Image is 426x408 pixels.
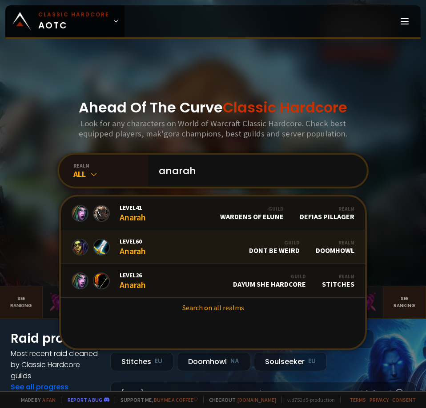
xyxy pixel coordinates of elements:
div: Realm [316,239,354,246]
div: Doomhowl [316,239,354,255]
div: Stitches [110,352,173,371]
div: Defias Pillager [300,205,354,221]
a: Report a bug [68,396,102,403]
h4: Most recent raid cleaned by Classic Hardcore guilds [11,348,100,381]
a: Level60AnarahGuildDont Be WeirdRealmDoomhowl [61,230,365,264]
a: Level41AnarahGuildWardens of EluneRealmDefias Pillager [61,196,365,230]
a: [DOMAIN_NAME] [237,396,276,403]
a: Seeranking [383,286,426,318]
div: Guild [249,239,300,246]
a: [DATE]zgpetri on godDefias Pillager8 /90 [110,382,415,405]
small: NA [230,357,239,366]
span: AOTC [38,11,109,32]
span: v. d752d5 - production [281,396,335,403]
small: Classic Hardcore [38,11,109,19]
span: Support me, [115,396,198,403]
span: Classic Hardcore [223,97,347,117]
div: Dont Be Weird [249,239,300,255]
div: Realm [322,273,354,280]
h3: Look for any characters on World of Warcraft Classic Hardcore. Check best equipped players, mak'g... [64,118,362,139]
input: Search a character... [153,155,356,187]
div: Mak'Gora [48,292,122,301]
div: Doomhowl [177,352,250,371]
div: Stitches [322,273,354,288]
div: Anarah [120,271,146,290]
a: Consent [392,396,416,403]
span: Made by [16,396,56,403]
a: Terms [350,396,366,403]
div: Dayum She Hardcore [233,273,306,288]
a: Classic HardcoreAOTC [5,5,125,37]
h1: Raid progress [11,329,100,348]
a: Privacy [370,396,389,403]
span: Checkout [203,396,276,403]
div: Wardens of Elune [220,205,284,221]
h1: Ahead Of The Curve [79,97,347,118]
span: Level 60 [120,237,146,245]
div: Guild [233,273,306,280]
a: See all progress [11,382,68,392]
a: Search on all realms [61,298,365,317]
div: Soulseeker [254,352,327,371]
small: EU [308,357,316,366]
div: Realm [300,205,354,212]
div: All [73,169,148,179]
span: Level 26 [120,271,146,279]
a: Level26AnarahGuildDayum She HardcoreRealmStitches [61,264,365,298]
small: EU [155,357,162,366]
div: Anarah [120,204,146,223]
div: realm [73,162,148,169]
div: Anarah [120,237,146,256]
a: Buy me a coffee [154,396,198,403]
a: Mak'Gora#2Rivench100 [43,286,128,318]
span: Level 41 [120,204,146,212]
a: a fan [42,396,56,403]
div: Guild [220,205,284,212]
